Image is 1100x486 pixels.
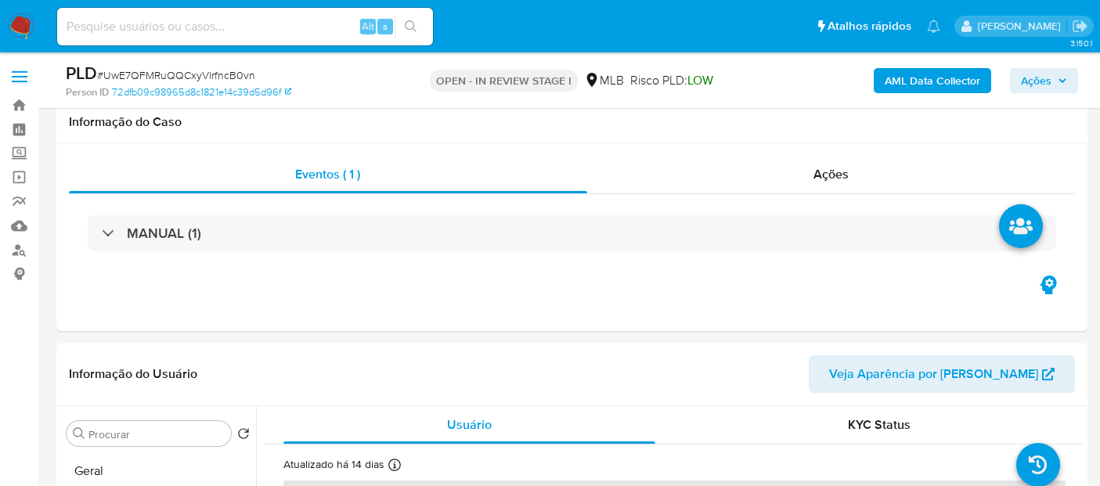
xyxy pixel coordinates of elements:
[430,70,578,92] p: OPEN - IN REVIEW STAGE I
[73,427,85,440] button: Procurar
[630,72,713,89] span: Risco PLD:
[383,19,388,34] span: s
[57,16,433,37] input: Pesquise usuários ou casos...
[237,427,250,445] button: Retornar ao pedido padrão
[88,427,225,441] input: Procurar
[809,355,1075,393] button: Veja Aparência por [PERSON_NAME]
[874,68,991,93] button: AML Data Collector
[829,355,1038,393] span: Veja Aparência por [PERSON_NAME]
[283,457,384,472] p: Atualizado há 14 dias
[813,165,849,183] span: Ações
[69,366,197,382] h1: Informação do Usuário
[69,114,1075,130] h1: Informação do Caso
[112,85,291,99] a: 72dfb09c98965d8c1821e14c39d5d96f
[848,416,911,434] span: KYC Status
[447,416,492,434] span: Usuário
[927,20,940,33] a: Notificações
[885,68,980,93] b: AML Data Collector
[1010,68,1078,93] button: Ações
[295,165,360,183] span: Eventos ( 1 )
[395,16,427,38] button: search-icon
[687,71,713,89] span: LOW
[88,215,1056,251] div: MANUAL (1)
[1072,18,1088,34] a: Sair
[584,72,624,89] div: MLB
[66,85,109,99] b: Person ID
[362,19,374,34] span: Alt
[978,19,1066,34] p: leticia.siqueira@mercadolivre.com
[97,67,255,83] span: # UwE7QFMRuQQCxyVlrfncB0vn
[1021,68,1051,93] span: Ações
[66,60,97,85] b: PLD
[127,225,201,242] h3: MANUAL (1)
[828,18,911,34] span: Atalhos rápidos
